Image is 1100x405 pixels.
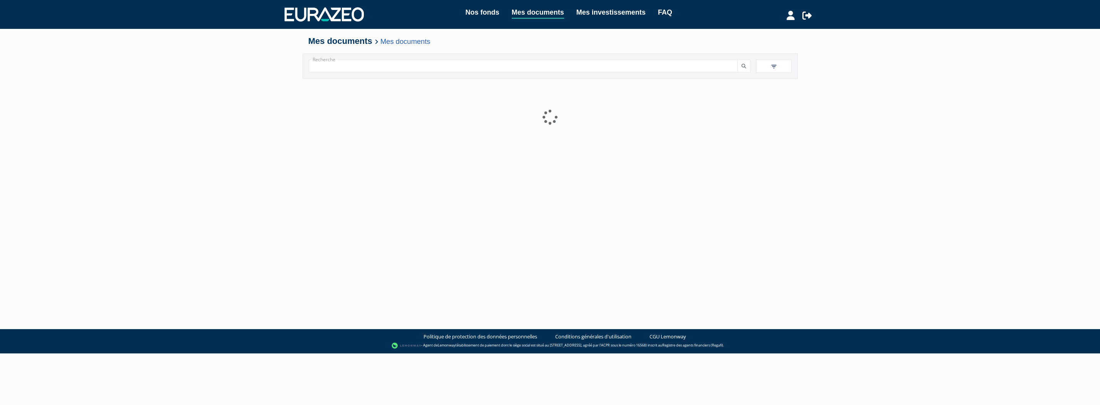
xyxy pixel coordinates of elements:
a: CGU Lemonway [650,333,686,340]
input: Recherche [309,60,738,72]
div: - Agent de (établissement de paiement dont le siège social est situé au [STREET_ADDRESS], agréé p... [8,342,1092,350]
a: Politique de protection des données personnelles [424,333,537,340]
a: Conditions générales d'utilisation [555,333,631,340]
a: Mes documents [380,37,430,45]
a: Mes documents [512,7,564,19]
img: 1732889491-logotype_eurazeo_blanc_rvb.png [285,7,364,21]
h4: Mes documents [308,37,792,46]
a: Lemonway [438,343,455,348]
a: FAQ [658,7,672,18]
a: Nos fonds [465,7,499,18]
a: Registre des agents financiers (Regafi) [662,343,723,348]
img: filter.svg [770,63,777,70]
img: logo-lemonway.png [392,342,421,350]
a: Mes investissements [576,7,646,18]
